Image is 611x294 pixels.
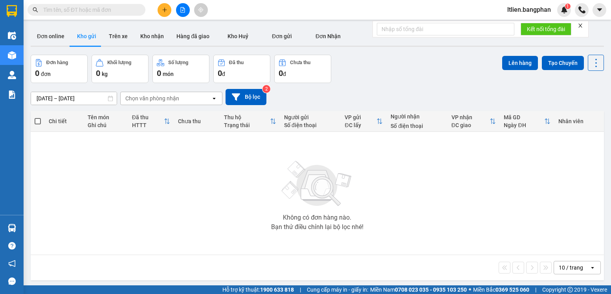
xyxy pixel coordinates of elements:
span: copyright [567,287,573,292]
img: warehouse-icon [8,31,16,40]
button: file-add [176,3,190,17]
span: 0 [96,68,100,78]
span: kg [102,71,108,77]
span: | [300,285,301,294]
div: Mã GD [504,114,544,120]
div: Chi tiết [49,118,80,124]
button: aim [194,3,208,17]
span: đ [222,71,225,77]
img: warehouse-icon [8,224,16,232]
span: message [8,277,16,285]
button: Đơn online [31,27,71,46]
div: Trạng thái [224,122,270,128]
span: close [578,23,583,28]
div: VP gửi [345,114,376,120]
input: Tìm tên, số ĐT hoặc mã đơn [43,6,136,14]
span: plus [162,7,167,13]
button: Lên hàng [502,56,538,70]
button: Chưa thu0đ [274,55,331,83]
img: warehouse-icon [8,51,16,59]
div: Đã thu [229,60,244,65]
div: Ghi chú [88,122,124,128]
span: file-add [180,7,185,13]
div: Người nhận [391,113,443,120]
img: phone-icon [578,6,585,13]
div: Số điện thoại [391,123,443,129]
button: Số lượng0món [152,55,209,83]
th: Toggle SortBy [341,111,387,132]
button: Trên xe [103,27,134,46]
span: Cung cấp máy in - giấy in: [307,285,368,294]
div: Khối lượng [107,60,131,65]
span: question-circle [8,242,16,250]
span: caret-down [596,6,603,13]
span: Kết nối tổng đài [527,25,565,33]
button: Kho gửi [71,27,103,46]
th: Toggle SortBy [448,111,500,132]
span: Đơn gửi [272,33,292,39]
button: plus [158,3,171,17]
strong: 1900 633 818 [260,287,294,293]
span: | [535,285,536,294]
img: logo-vxr [7,5,17,17]
button: caret-down [593,3,606,17]
span: aim [198,7,204,13]
th: Toggle SortBy [500,111,554,132]
span: Hỗ trợ kỹ thuật: [222,285,294,294]
div: Chưa thu [178,118,216,124]
sup: 1 [565,4,571,9]
div: Tên món [88,114,124,120]
button: Hàng đã giao [170,27,216,46]
span: đơn [41,71,51,77]
span: Miền Nam [370,285,467,294]
span: 0 [157,68,161,78]
button: Bộ lọc [226,89,266,105]
th: Toggle SortBy [220,111,280,132]
div: ĐC giao [451,122,490,128]
div: Số điện thoại [284,122,337,128]
div: Chọn văn phòng nhận [125,94,179,102]
button: Đơn hàng0đơn [31,55,88,83]
svg: open [589,264,596,271]
input: Select a date range. [31,92,117,105]
div: HTTT [132,122,164,128]
div: Nhân viên [558,118,600,124]
span: Miền Bắc [473,285,529,294]
span: ltlien.bangphan [501,5,557,15]
span: search [33,7,38,13]
div: 10 / trang [559,264,583,272]
img: solution-icon [8,91,16,99]
button: Kho nhận [134,27,170,46]
th: Toggle SortBy [128,111,174,132]
span: 1 [566,4,569,9]
span: Đơn Nhận [316,33,341,39]
strong: 0369 525 060 [495,287,529,293]
div: Đơn hàng [46,60,68,65]
div: Người gửi [284,114,337,120]
svg: open [211,95,217,102]
span: 0 [35,68,39,78]
div: Bạn thử điều chỉnh lại bộ lọc nhé! [271,224,363,230]
div: ĐC lấy [345,122,376,128]
sup: 2 [262,85,270,93]
div: Không có đơn hàng nào. [283,214,351,221]
span: 0 [279,68,283,78]
div: Ngày ĐH [504,122,544,128]
div: VP nhận [451,114,490,120]
button: Đã thu0đ [213,55,270,83]
strong: 0708 023 035 - 0935 103 250 [395,287,467,293]
div: Thu hộ [224,114,270,120]
img: icon-new-feature [561,6,568,13]
span: ⚪️ [469,288,471,291]
span: notification [8,260,16,267]
div: Số lượng [168,60,188,65]
div: Đã thu [132,114,164,120]
img: warehouse-icon [8,71,16,79]
span: 0 [218,68,222,78]
img: svg+xml;base64,PHN2ZyBjbGFzcz0ibGlzdC1wbHVnX19zdmciIHhtbG5zPSJodHRwOi8vd3d3LnczLm9yZy8yMDAwL3N2Zy... [278,156,356,211]
div: Chưa thu [290,60,310,65]
button: Kết nối tổng đài [521,23,571,35]
span: món [163,71,174,77]
button: Tạo Chuyến [542,56,584,70]
input: Nhập số tổng đài [377,23,514,35]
